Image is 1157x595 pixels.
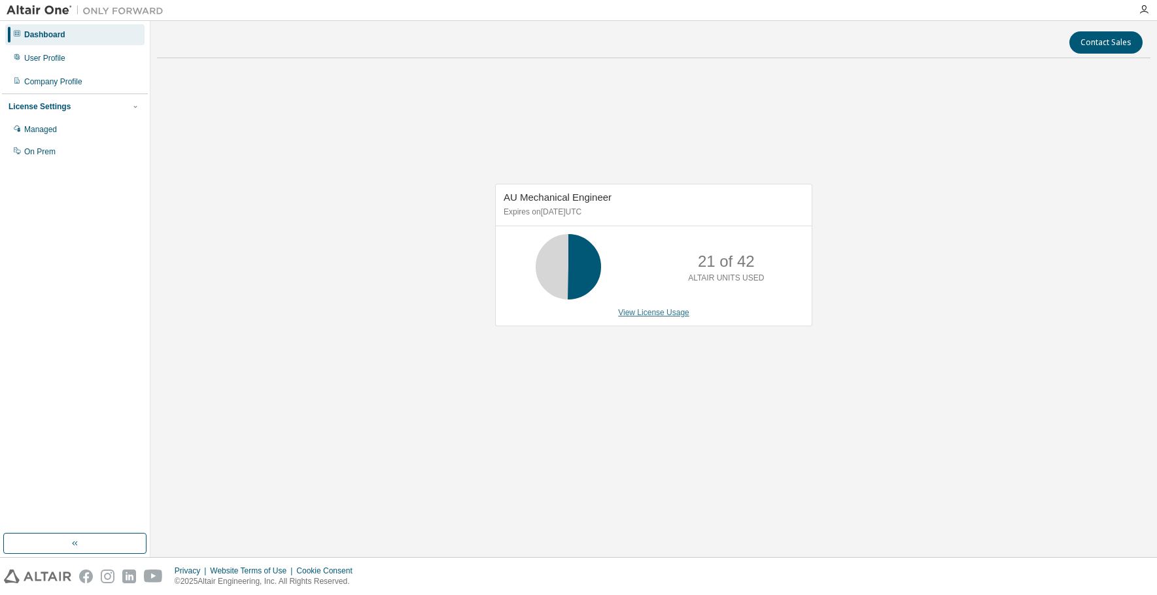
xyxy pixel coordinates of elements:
a: View License Usage [618,308,689,317]
img: instagram.svg [101,569,114,583]
p: ALTAIR UNITS USED [688,273,764,284]
button: Contact Sales [1069,31,1143,54]
img: altair_logo.svg [4,569,71,583]
div: On Prem [24,146,56,157]
img: linkedin.svg [122,569,136,583]
div: Dashboard [24,29,65,40]
p: © 2025 Altair Engineering, Inc. All Rights Reserved. [175,576,360,587]
div: Website Terms of Use [210,566,296,576]
div: Company Profile [24,76,82,87]
div: Privacy [175,566,210,576]
span: AU Mechanical Engineer [504,192,612,203]
img: youtube.svg [144,569,163,583]
img: Altair One [7,4,170,17]
div: Cookie Consent [296,566,360,576]
div: Managed [24,124,57,135]
img: facebook.svg [79,569,93,583]
p: 21 of 42 [698,250,755,273]
div: User Profile [24,53,65,63]
p: Expires on [DATE] UTC [504,207,801,218]
div: License Settings [9,101,71,112]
